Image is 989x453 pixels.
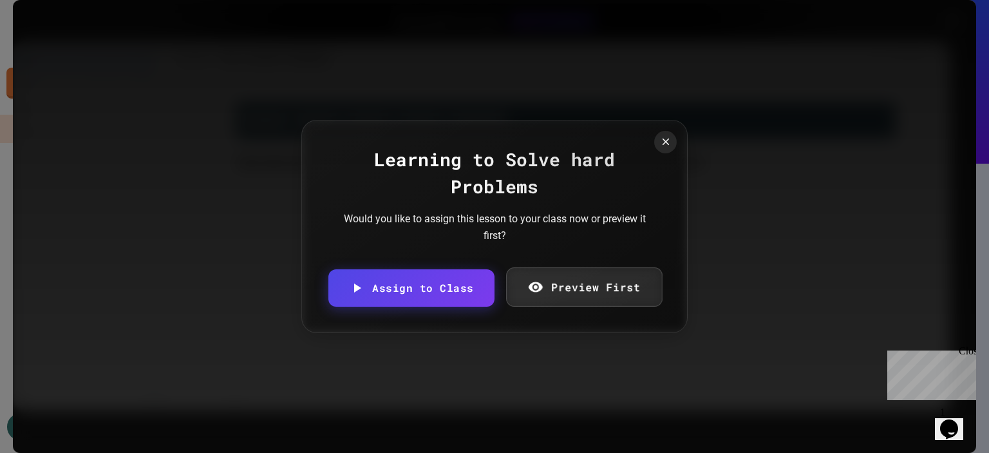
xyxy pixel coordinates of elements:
div: Learning to Solve hard Problems [328,146,661,200]
div: Chat with us now!Close [5,5,89,82]
div: Would you like to assign this lesson to your class now or preview it first? [340,211,649,244]
a: Preview First [506,267,662,307]
iframe: chat widget [882,345,976,400]
iframe: chat widget [935,401,976,440]
a: Assign to Class [328,269,494,307]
